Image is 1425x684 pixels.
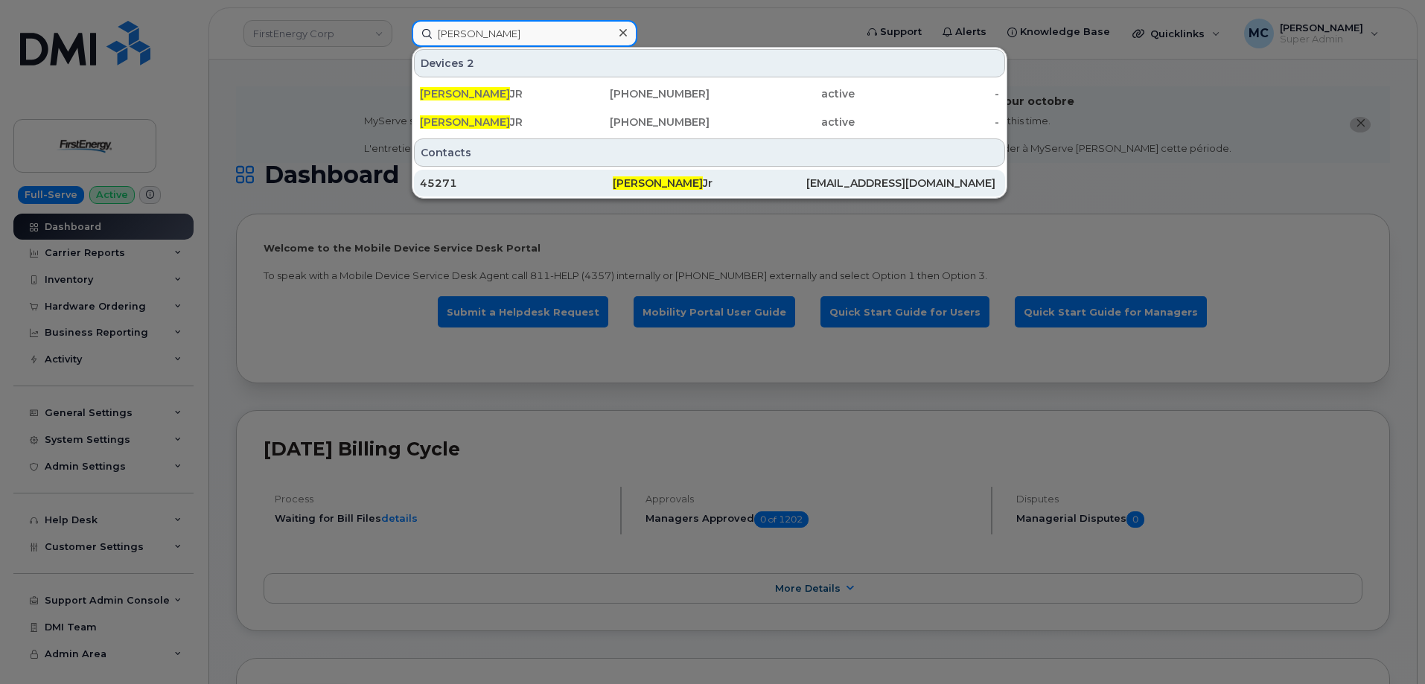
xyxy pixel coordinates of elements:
div: - [855,115,1000,130]
div: Contacts [414,138,1005,167]
div: JR [420,86,565,101]
div: JR [420,115,565,130]
a: [PERSON_NAME]JR[PHONE_NUMBER]active- [414,80,1005,107]
span: [PERSON_NAME] [613,176,703,190]
span: [PERSON_NAME] [420,115,510,129]
div: [EMAIL_ADDRESS][DOMAIN_NAME] [806,176,999,191]
a: [PERSON_NAME]JR[PHONE_NUMBER]active- [414,109,1005,135]
div: active [710,115,855,130]
div: 45271 [420,176,613,191]
div: [PHONE_NUMBER] [565,115,710,130]
span: 2 [467,56,474,71]
div: Jr [613,176,806,191]
span: [PERSON_NAME] [420,87,510,100]
div: active [710,86,855,101]
a: 45271[PERSON_NAME]Jr[EMAIL_ADDRESS][DOMAIN_NAME] [414,170,1005,196]
div: Devices [414,49,1005,77]
div: - [855,86,1000,101]
div: [PHONE_NUMBER] [565,86,710,101]
iframe: Messenger Launcher [1360,619,1414,673]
